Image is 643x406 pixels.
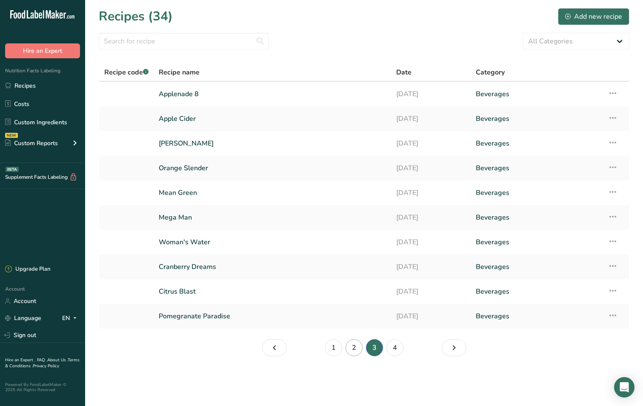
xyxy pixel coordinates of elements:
span: Category [476,67,505,77]
span: Date [396,67,412,77]
h1: Recipes (34) [99,7,173,26]
a: Apple Cider [159,110,386,128]
a: Beverages [476,110,597,128]
div: Powered By FoodLabelMaker © 2025 All Rights Reserved [5,382,80,392]
div: Open Intercom Messenger [614,377,634,397]
a: Beverages [476,307,597,325]
a: [DATE] [396,233,465,251]
a: About Us . [47,357,68,363]
a: [DATE] [396,134,465,152]
a: [DATE] [396,159,465,177]
a: Beverages [476,209,597,226]
a: Pomegranate Paradise [159,307,386,325]
a: Page 1. [325,339,342,356]
a: [DATE] [396,184,465,202]
a: Beverages [476,184,597,202]
div: Upgrade Plan [5,265,50,274]
div: Add new recipe [565,11,622,22]
button: Hire an Expert [5,43,80,58]
a: Beverages [476,134,597,152]
a: Page 4. [386,339,403,356]
a: Cranberry Dreams [159,258,386,276]
a: Woman's Water [159,233,386,251]
a: Beverages [476,233,597,251]
a: Orange Slender [159,159,386,177]
a: Beverages [476,283,597,300]
a: Beverages [476,159,597,177]
a: Mega Man [159,209,386,226]
a: [DATE] [396,258,465,276]
a: Applenade 8 [159,85,386,103]
a: [DATE] [396,283,465,300]
a: [DATE] [396,307,465,325]
a: Hire an Expert . [5,357,35,363]
span: Recipe name [159,67,200,77]
span: Recipe code [104,68,149,77]
a: Page 2. [262,339,287,356]
a: Privacy Policy [33,363,59,369]
div: BETA [6,167,19,172]
a: Terms & Conditions . [5,357,80,369]
a: [DATE] [396,209,465,226]
a: Beverages [476,258,597,276]
a: Page 4. [442,339,466,356]
a: Citrus Blast [159,283,386,300]
input: Search for recipe [99,33,269,50]
a: Page 2. [346,339,363,356]
a: [DATE] [396,85,465,103]
a: [DATE] [396,110,465,128]
div: Custom Reports [5,139,58,148]
div: EN [62,313,80,323]
div: NEW [5,133,18,138]
button: Add new recipe [558,8,629,25]
a: Mean Green [159,184,386,202]
a: FAQ . [37,357,47,363]
a: [PERSON_NAME] [159,134,386,152]
a: Beverages [476,85,597,103]
a: Language [5,311,41,326]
